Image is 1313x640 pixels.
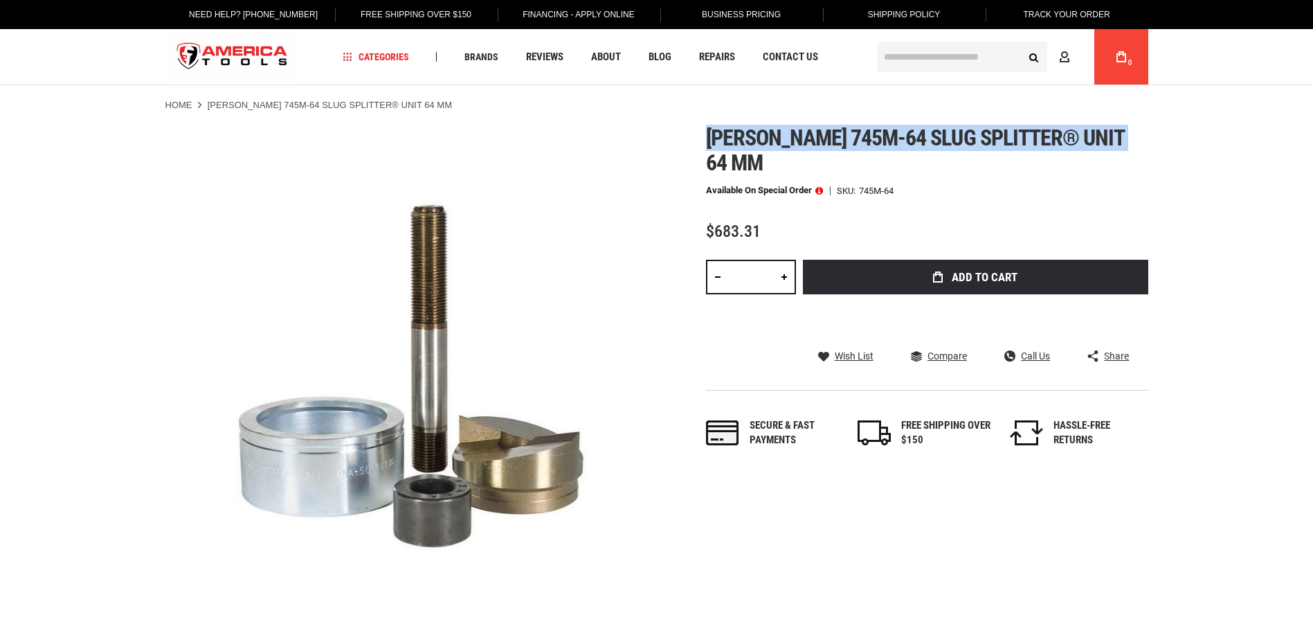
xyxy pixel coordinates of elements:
img: shipping [858,420,891,445]
a: About [585,48,627,66]
a: Contact Us [757,48,824,66]
img: payments [706,420,739,445]
a: Wish List [818,350,873,362]
span: Compare [927,351,967,361]
span: Share [1104,351,1129,361]
span: [PERSON_NAME] 745m-64 slug splitter® unit 64 mm [706,125,1125,176]
strong: SKU [837,186,859,195]
span: $683.31 [706,222,761,241]
span: Wish List [835,351,873,361]
span: 0 [1128,59,1132,66]
span: Repairs [699,52,735,62]
span: Blog [649,52,671,62]
img: America Tools [165,31,300,83]
a: Repairs [693,48,741,66]
a: Call Us [1004,350,1050,362]
div: 745M-64 [859,186,894,195]
img: returns [1010,420,1043,445]
span: Call Us [1021,351,1050,361]
button: Search [1021,44,1047,70]
div: FREE SHIPPING OVER $150 [901,418,991,448]
button: Add to Cart [803,260,1148,294]
a: Home [165,99,192,112]
p: Available on Special Order [706,186,823,195]
span: About [591,52,621,62]
span: Shipping Policy [868,10,941,19]
a: Reviews [520,48,570,66]
span: Add to Cart [952,272,1017,283]
div: HASSLE-FREE RETURNS [1053,418,1143,448]
span: Contact Us [763,52,818,62]
a: store logo [165,31,300,83]
a: Blog [642,48,678,66]
div: Secure & fast payments [750,418,840,448]
a: Categories [336,48,415,66]
strong: [PERSON_NAME] 745M-64 SLUG SPLITTER® UNIT 64 MM [208,100,452,110]
span: Reviews [526,52,563,62]
a: Compare [911,350,967,362]
a: Brands [458,48,505,66]
a: 0 [1108,29,1134,85]
img: GREENLEE 745M-64 SLUG SPLITTER® UNIT 64 MM [165,125,657,617]
span: Categories [343,52,409,62]
span: Brands [464,52,498,62]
